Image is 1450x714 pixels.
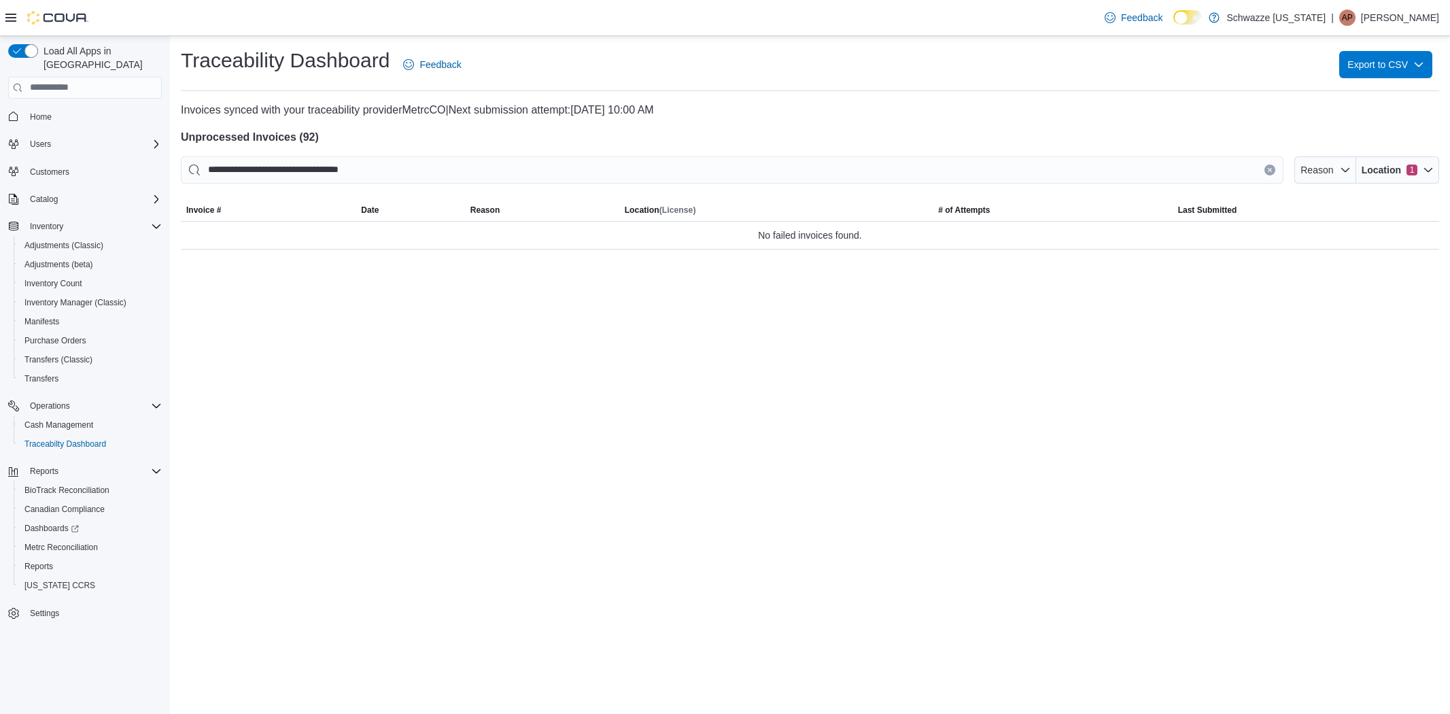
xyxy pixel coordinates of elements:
span: Next submission attempt: [449,104,571,116]
a: BioTrack Reconciliation [19,482,115,498]
span: Last Submitted [1178,205,1237,216]
span: Transfers (Classic) [19,352,162,368]
span: Location [1362,163,1401,177]
img: Cova [27,11,88,24]
a: Home [24,109,57,125]
span: [US_STATE] CCRS [24,580,95,591]
button: Inventory [3,217,167,236]
p: | [1331,10,1334,26]
span: Metrc Reconciliation [19,539,162,556]
button: Users [3,135,167,154]
span: Canadian Compliance [19,501,162,517]
a: Dashboards [19,520,84,537]
button: Operations [3,396,167,415]
span: Inventory Count [19,275,162,292]
span: (License) [659,205,696,215]
button: Catalog [24,191,63,207]
span: Export to CSV [1347,51,1424,78]
span: Dark Mode [1173,24,1174,25]
span: Inventory Manager (Classic) [24,297,126,308]
span: Operations [24,398,162,414]
button: Inventory Count [14,274,167,293]
button: Traceabilty Dashboard [14,435,167,454]
span: Load All Apps in [GEOGRAPHIC_DATA] [38,44,162,71]
span: Home [30,112,52,122]
button: Inventory Manager (Classic) [14,293,167,312]
p: [PERSON_NAME] [1361,10,1439,26]
span: Transfers [19,371,162,387]
button: Catalog [3,190,167,209]
span: Canadian Compliance [24,504,105,515]
button: Home [3,107,167,126]
a: Customers [24,164,75,180]
button: Transfers [14,369,167,388]
span: Inventory Count [24,278,82,289]
p: Invoices synced with your traceability provider MetrcCO | [DATE] 10:00 AM [181,102,1439,118]
span: Traceabilty Dashboard [19,436,162,452]
button: Clear input [1264,165,1275,175]
span: Feedback [1121,11,1162,24]
button: Cash Management [14,415,167,435]
span: Settings [24,605,162,622]
button: Reports [14,557,167,576]
p: Schwazze [US_STATE] [1226,10,1326,26]
span: Users [30,139,51,150]
span: Reports [24,561,53,572]
span: Adjustments (beta) [19,256,162,273]
span: 1 active filters [1406,165,1417,175]
span: Location (License) [625,205,696,216]
span: AP [1342,10,1353,26]
button: Settings [3,603,167,623]
a: Adjustments (Classic) [19,237,109,254]
span: Dashboards [24,523,79,534]
a: Transfers [19,371,64,387]
button: BioTrack Reconciliation [14,481,167,500]
a: Settings [24,605,65,622]
a: Inventory Manager (Classic) [19,294,132,311]
a: Traceabilty Dashboard [19,436,111,452]
span: Transfers (Classic) [24,354,92,365]
a: Cash Management [19,417,99,433]
nav: Complex example [8,101,162,659]
span: Operations [30,401,70,411]
a: Reports [19,558,58,575]
span: BioTrack Reconciliation [24,485,109,496]
span: Catalog [30,194,58,205]
button: Location1 active filters [1356,156,1439,184]
button: Reason [1294,156,1356,184]
span: Traceabilty Dashboard [24,439,106,449]
a: Feedback [1099,4,1168,31]
span: Feedback [419,58,461,71]
span: Manifests [19,313,162,330]
span: Users [24,136,162,152]
span: Customers [30,167,69,177]
a: Adjustments (beta) [19,256,99,273]
span: Adjustments (Classic) [19,237,162,254]
span: Inventory [30,221,63,232]
button: Canadian Compliance [14,500,167,519]
button: Manifests [14,312,167,331]
button: Inventory [24,218,69,235]
h4: Unprocessed Invoices ( 92 ) [181,129,1439,146]
button: Users [24,136,56,152]
span: Manifests [24,316,59,327]
input: Dark Mode [1173,10,1202,24]
span: Purchase Orders [24,335,86,346]
span: Adjustments (beta) [24,259,93,270]
h5: Location [625,205,696,216]
a: Manifests [19,313,65,330]
a: Canadian Compliance [19,501,110,517]
input: This is a search bar. After typing your query, hit enter to filter the results lower in the page. [181,156,1283,184]
span: Adjustments (Classic) [24,240,103,251]
a: Feedback [398,51,466,78]
span: Inventory [24,218,162,235]
button: Adjustments (Classic) [14,236,167,255]
span: Cash Management [24,420,93,430]
span: Reason [470,205,500,216]
button: Operations [24,398,75,414]
h1: Traceability Dashboard [181,47,390,74]
button: Invoice # [181,199,356,221]
button: Customers [3,162,167,182]
button: Transfers (Classic) [14,350,167,369]
a: Transfers (Classic) [19,352,98,368]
